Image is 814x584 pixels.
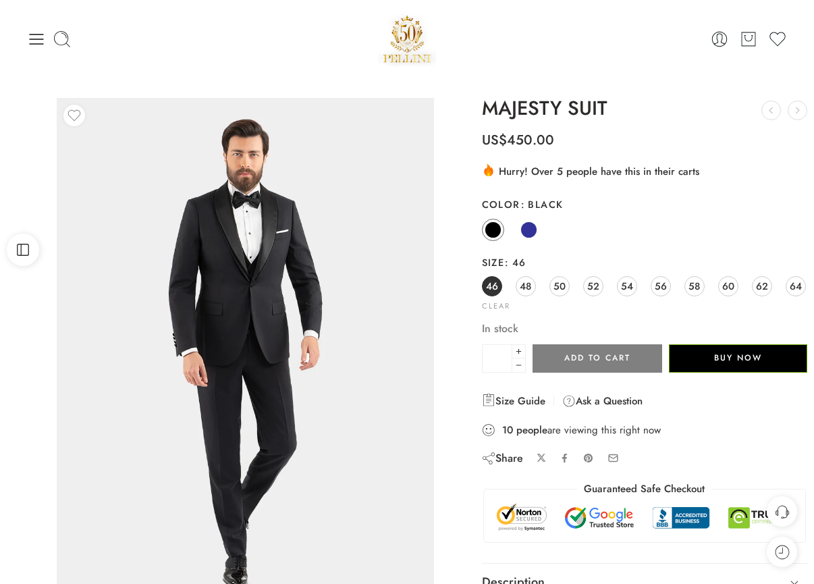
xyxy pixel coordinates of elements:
[621,277,633,295] span: 54
[482,276,502,296] a: 46
[710,30,729,49] a: Login / Register
[756,277,768,295] span: 62
[482,393,545,409] a: Size Guide
[482,344,512,373] input: Product quantity
[482,98,807,120] h1: MAJESTY SUIT
[786,276,806,296] a: 64
[718,276,738,296] a: 60
[577,482,711,496] legend: Guaranteed Safe Checkout
[768,30,787,49] a: Wishlist
[494,503,795,532] img: Trust
[607,452,619,464] a: Email to your friends
[722,277,734,295] span: 60
[520,277,531,295] span: 48
[378,10,436,68] a: Pellini -
[560,453,570,463] a: Share on Facebook
[516,423,547,437] strong: people
[684,276,705,296] a: 58
[482,320,807,338] p: In stock
[504,255,526,269] span: 46
[482,163,807,179] div: Hurry! Over 5 people have this in their carts
[482,198,807,211] label: Color
[562,393,643,409] a: Ask a Question
[502,423,513,437] strong: 10
[482,302,510,310] a: Clear options
[549,276,570,296] a: 50
[516,276,536,296] a: 48
[486,277,498,295] span: 46
[790,277,802,295] span: 64
[739,30,758,49] a: Cart
[617,276,637,296] a: 54
[520,197,564,211] span: Black
[583,276,603,296] a: 52
[688,277,700,295] span: 58
[651,276,671,296] a: 56
[587,277,599,295] span: 52
[482,130,554,150] bdi: 450.00
[482,130,507,150] span: US$
[378,10,436,68] img: Pellini
[583,453,594,464] a: Pin on Pinterest
[482,451,523,466] div: Share
[553,277,566,295] span: 50
[752,276,772,296] a: 62
[533,344,662,373] button: Add to cart
[482,423,807,437] div: are viewing this right now
[669,344,807,373] button: Buy Now
[482,256,807,269] label: Size
[537,453,547,463] a: Share on X
[655,277,667,295] span: 56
